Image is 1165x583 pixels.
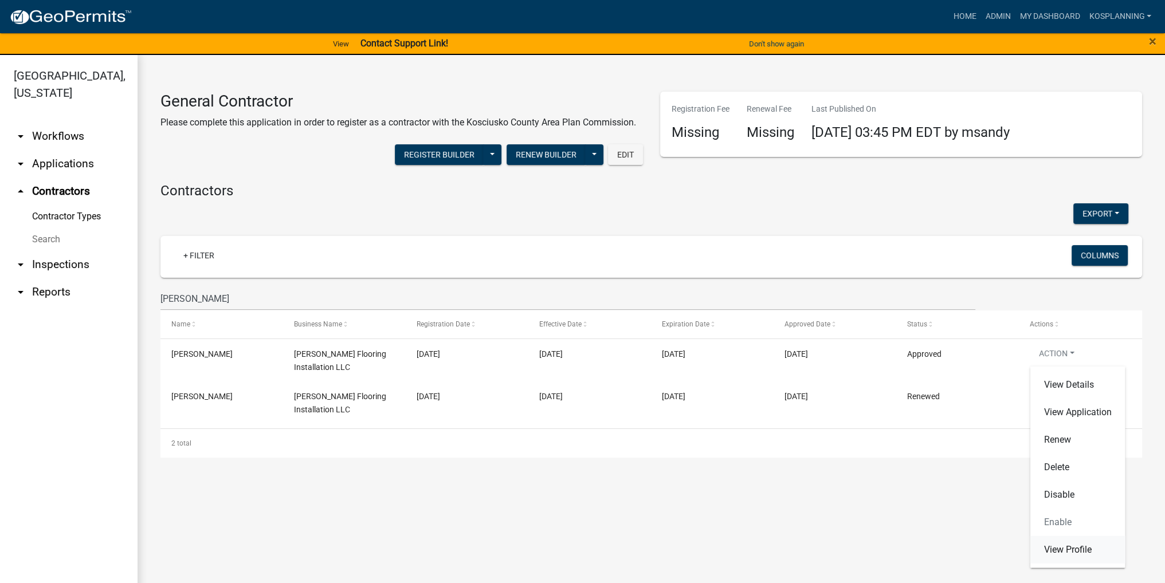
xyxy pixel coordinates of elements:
[651,310,774,338] datatable-header-cell: Expiration Date
[14,157,28,171] i: arrow_drop_down
[160,429,1142,458] div: 2 total
[907,349,942,359] span: Approved
[1030,348,1084,364] button: Action
[160,92,636,111] h3: General Contractor
[539,349,563,359] span: 08/14/2025
[1072,245,1128,266] button: Columns
[1030,536,1125,564] a: View Profile
[811,124,1010,140] span: [DATE] 03:45 PM EDT by msandy
[539,320,582,328] span: Effective Date
[784,349,808,359] span: 08/14/2025
[1019,310,1142,338] datatable-header-cell: Actions
[608,144,643,165] button: Edit
[948,6,980,27] a: Home
[1030,399,1125,426] a: View Application
[171,320,190,328] span: Name
[907,392,940,401] span: Renewed
[1030,454,1125,481] a: Delete
[1084,6,1156,27] a: kosplanning
[896,310,1019,338] datatable-header-cell: Status
[662,349,685,359] span: 08/14/2026
[1073,203,1128,224] button: Export
[417,392,440,401] span: 08/14/2024
[160,287,975,310] input: Search for contractors
[539,392,563,401] span: 08/14/2024
[171,349,233,359] span: RAUL PATINO
[1030,371,1125,399] a: View Details
[811,103,1010,115] p: Last Published On
[784,392,808,401] span: 08/14/2024
[174,245,223,266] a: + Filter
[662,320,709,328] span: Expiration Date
[507,144,586,165] button: Renew Builder
[14,258,28,271] i: arrow_drop_down
[747,103,794,115] p: Renewal Fee
[774,310,896,338] datatable-header-cell: Approved Date
[160,116,636,129] p: Please complete this application in order to register as a contractor with the Kosciusko County A...
[1030,481,1125,509] a: Disable
[395,144,484,165] button: Register Builder
[283,310,406,338] datatable-header-cell: Business Name
[160,310,283,338] datatable-header-cell: Name
[294,349,386,372] span: Patino Flooring Installation LLC
[672,103,729,115] p: Registration Fee
[784,320,830,328] span: Approved Date
[1030,320,1053,328] span: Actions
[907,320,927,328] span: Status
[294,320,342,328] span: Business Name
[417,349,440,359] span: 08/14/2025
[980,6,1015,27] a: Admin
[744,34,809,53] button: Don't show again
[672,124,729,141] h4: Missing
[328,34,354,53] a: View
[294,392,386,414] span: Patino Flooring Installation LLC
[1030,367,1125,568] div: Action
[528,310,651,338] datatable-header-cell: Effective Date
[417,320,470,328] span: Registration Date
[662,392,685,401] span: 08/14/2025
[1149,34,1156,48] button: Close
[1015,6,1084,27] a: My Dashboard
[160,183,1142,199] h4: Contractors
[1030,426,1125,454] a: Renew
[14,184,28,198] i: arrow_drop_up
[1149,33,1156,49] span: ×
[14,129,28,143] i: arrow_drop_down
[406,310,528,338] datatable-header-cell: Registration Date
[747,124,794,141] h4: Missing
[14,285,28,299] i: arrow_drop_down
[171,392,233,401] span: RAUL PATINO
[360,38,448,49] strong: Contact Support Link!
